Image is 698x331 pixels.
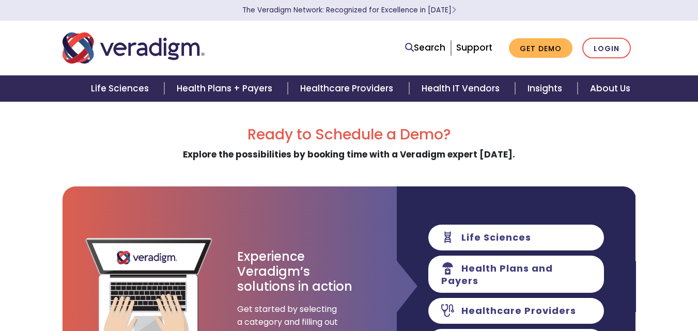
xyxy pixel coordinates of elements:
a: Search [405,41,445,55]
h2: Ready to Schedule a Demo? [63,126,636,144]
strong: Explore the possibilities by booking time with a Veradigm expert [DATE]. [183,148,515,161]
a: Health IT Vendors [409,75,515,102]
a: Life Sciences [79,75,164,102]
a: The Veradigm Network: Recognized for Excellence in [DATE]Learn More [242,5,456,15]
h3: Experience Veradigm’s solutions in action [237,249,353,294]
a: Support [456,41,492,54]
a: Healthcare Providers [288,75,409,102]
a: Insights [515,75,578,102]
a: Get Demo [509,38,572,58]
a: Login [582,38,631,59]
span: Learn More [452,5,456,15]
a: About Us [578,75,643,102]
a: Health Plans + Payers [164,75,288,102]
img: Veradigm logo [63,31,205,65]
